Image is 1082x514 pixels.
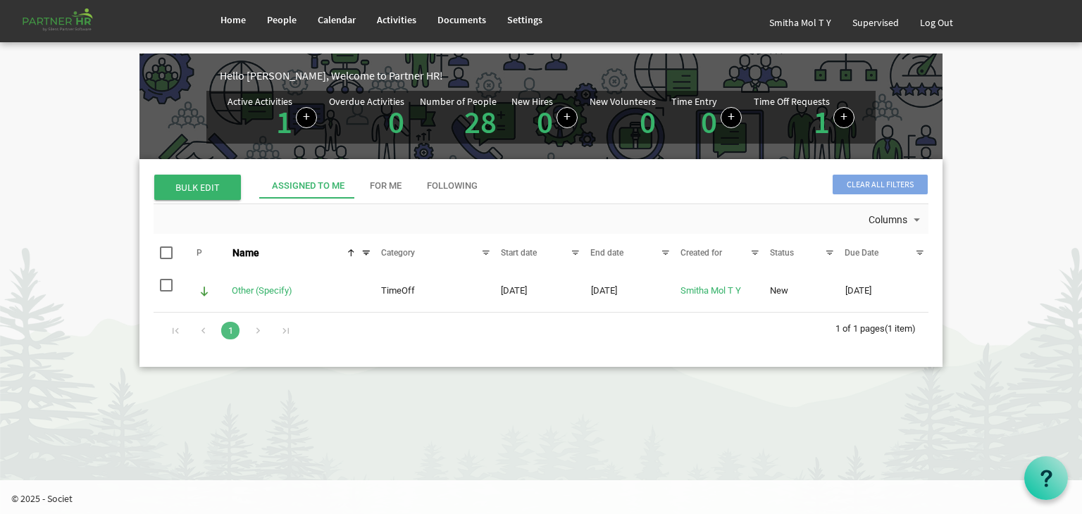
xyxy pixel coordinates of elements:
[228,96,292,106] div: Active Activities
[671,96,717,106] div: Time Entry
[232,285,292,296] a: Other (Specify)
[232,247,259,258] span: Name
[701,102,717,142] a: 0
[852,16,899,29] span: Supervised
[885,323,916,334] span: (1 item)
[420,96,497,106] div: Number of People
[839,275,928,308] td: 10/6/2025 column header Due Date
[495,275,584,308] td: 9/29/2025 column header Start date
[11,491,1082,506] p: © 2025 - Societ
[329,96,404,106] div: Overdue Activities
[267,13,297,26] span: People
[590,96,656,106] div: New Volunteers
[590,96,659,138] div: Volunteer hired in the last 7 days
[770,248,794,258] span: Status
[183,275,225,308] td: is template cell column header P
[511,96,553,106] div: New Hires
[759,3,842,42] a: Smitha Mol T Y
[249,320,268,339] div: Go to next page
[259,173,1034,199] div: tab-header
[866,211,926,230] button: Columns
[220,68,943,84] div: Hello [PERSON_NAME], Welcome to Partner HR!
[375,275,495,308] td: TimeOff column header Category
[866,204,926,234] div: Columns
[370,180,402,193] div: For Me
[166,320,185,339] div: Go to first page
[511,96,578,138] div: People hired in the last 7 days
[835,323,885,334] span: 1 of 1 pages
[276,320,295,339] div: Go to last page
[276,102,292,142] a: 1
[194,320,213,339] div: Go to previous page
[437,13,486,26] span: Documents
[329,96,408,138] div: Activities assigned to you for which the Due Date is passed
[754,96,830,106] div: Time Off Requests
[220,13,246,26] span: Home
[671,96,742,138] div: Number of Time Entries
[507,13,542,26] span: Settings
[228,96,317,138] div: Number of active Activities in Partner HR
[225,275,375,308] td: Other (Specify) is template cell column header Name
[909,3,964,42] a: Log Out
[501,248,537,258] span: Start date
[198,285,211,298] img: Low Priority
[154,175,241,200] span: BULK EDIT
[845,248,878,258] span: Due Date
[754,96,854,138] div: Number of active time off requests
[377,13,416,26] span: Activities
[764,275,838,308] td: New column header Status
[867,211,909,229] span: Columns
[464,102,497,142] a: 28
[427,180,478,193] div: Following
[381,248,415,258] span: Category
[556,107,578,128] a: Add new person to Partner HR
[318,13,356,26] span: Calendar
[833,107,854,128] a: Create a new time off request
[721,107,742,128] a: Log hours
[272,180,344,193] div: Assigned To Me
[814,102,830,142] a: 1
[420,96,500,138] div: Total number of active people in Partner HR
[835,313,928,342] div: 1 of 1 pages (1 item)
[296,107,317,128] a: Create a new Activity
[842,3,909,42] a: Supervised
[640,102,656,142] a: 0
[590,248,623,258] span: End date
[221,322,240,339] a: Goto Page 1
[197,248,202,258] span: P
[537,102,553,142] a: 0
[680,285,741,296] a: Smitha Mol T Y
[680,248,722,258] span: Created for
[585,275,674,308] td: 10/1/2025 column header End date
[388,102,404,142] a: 0
[674,275,764,308] td: Smitha Mol T Y is template cell column header Created for
[154,275,183,308] td: checkbox
[833,175,928,194] span: Clear all filters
